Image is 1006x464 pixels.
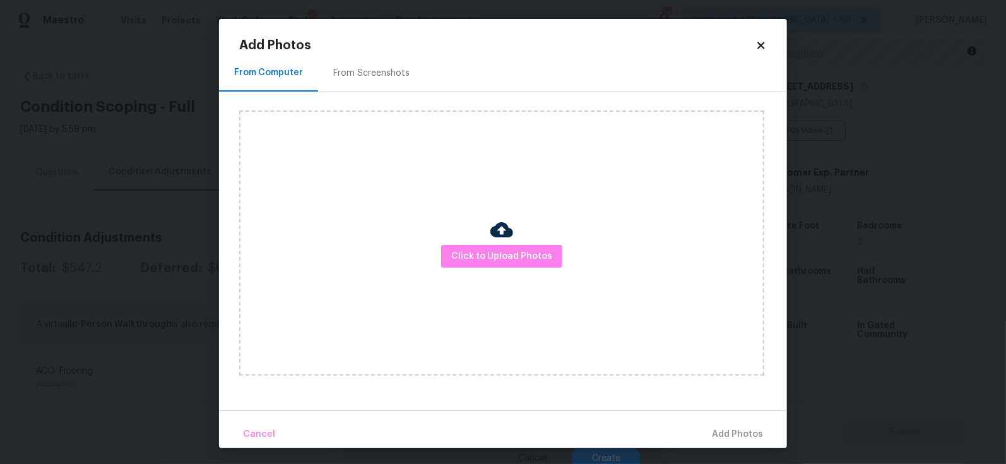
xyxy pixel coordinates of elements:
[243,427,275,443] span: Cancel
[333,67,410,80] div: From Screenshots
[238,421,280,448] button: Cancel
[451,249,552,265] span: Click to Upload Photos
[441,245,562,268] button: Click to Upload Photos
[234,66,303,79] div: From Computer
[490,218,513,241] img: Cloud Upload Icon
[239,39,755,52] h2: Add Photos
